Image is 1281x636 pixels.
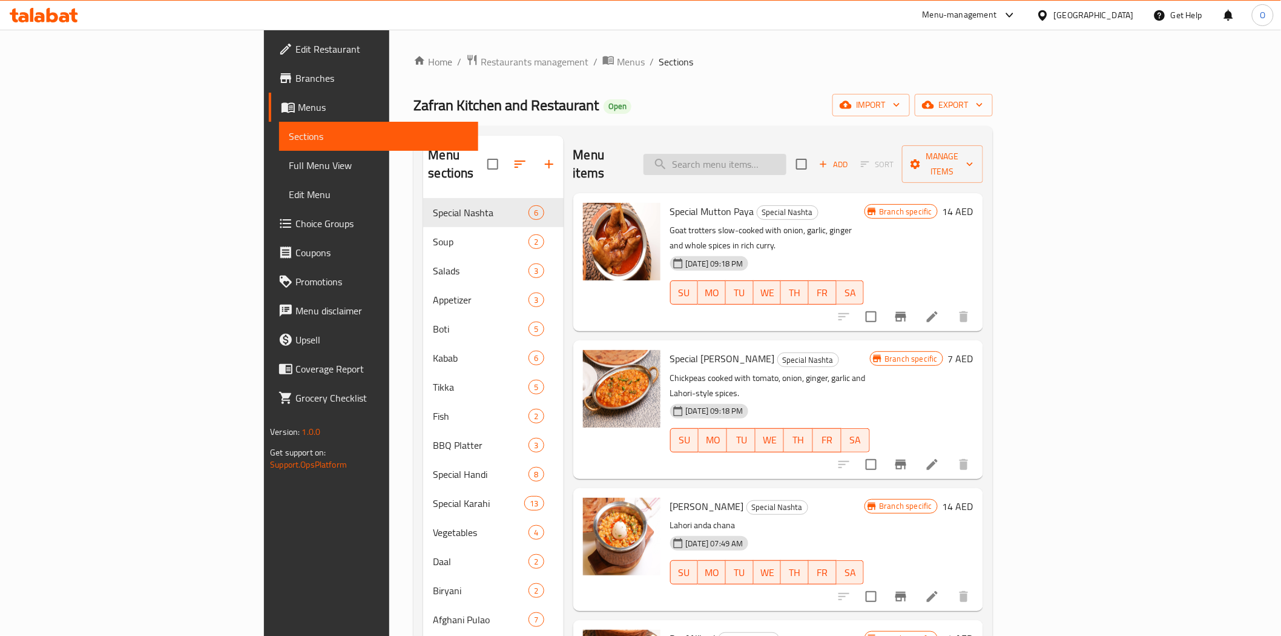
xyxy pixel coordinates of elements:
span: Add [817,157,850,171]
div: items [529,263,544,278]
span: Kabab [433,351,529,365]
a: Edit Restaurant [269,35,478,64]
h6: 7 AED [948,350,973,367]
div: Menu-management [923,8,997,22]
button: export [915,94,993,116]
div: Biryani [433,583,529,598]
div: BBQ Platter3 [423,431,563,460]
span: TH [786,284,804,302]
div: items [529,351,544,365]
button: SU [670,560,699,585]
button: SA [837,560,864,585]
div: Special Nashta [757,205,818,220]
span: 6 [529,353,543,364]
div: Daal2 [423,547,563,576]
div: Kabab6 [423,343,563,373]
span: Boti [433,322,529,336]
span: 4 [529,527,543,538]
a: Grocery Checklist [269,383,478,412]
button: SA [841,428,870,452]
div: items [529,438,544,452]
input: search [644,154,786,175]
span: 2 [529,585,543,597]
span: Sections [659,55,693,69]
a: Edit Menu [279,180,478,209]
span: Sections [289,129,468,144]
span: 3 [529,294,543,306]
span: Upsell [295,333,468,347]
button: SA [837,280,864,305]
span: Special Nashta [747,500,808,514]
span: Manage items [912,149,973,179]
span: Add item [814,155,853,174]
div: Special Karahi13 [423,489,563,518]
div: Special Nashta [777,353,839,367]
span: TU [731,284,749,302]
button: delete [949,302,978,331]
span: [PERSON_NAME] [670,497,744,515]
p: Goat trotters slow-cooked with onion, garlic, ginger and whole spices in rich curry. [670,223,864,253]
a: Edit menu item [925,310,940,324]
span: Branch specific [875,500,937,512]
div: items [529,293,544,307]
span: SU [676,284,694,302]
span: Tikka [433,380,529,394]
span: Edit Restaurant [295,42,468,56]
span: FR [818,431,837,449]
div: Afghani Pulao7 [423,605,563,634]
div: Tikka5 [423,373,563,402]
a: Coverage Report [269,354,478,383]
span: O [1260,8,1265,22]
div: items [529,467,544,482]
span: BBQ Platter [433,438,529,452]
div: items [529,583,544,598]
button: WE [754,280,782,305]
span: export [924,98,983,113]
a: Sections [279,122,478,151]
button: TH [784,428,812,452]
div: Salads [433,263,529,278]
span: Branches [295,71,468,85]
span: TU [731,564,749,581]
a: Menus [269,93,478,122]
div: Fish2 [423,402,563,431]
a: Menu disclaimer [269,296,478,325]
a: Full Menu View [279,151,478,180]
div: items [529,525,544,540]
button: TH [781,560,809,585]
button: FR [813,428,841,452]
div: Appetizer3 [423,285,563,314]
div: items [529,380,544,394]
div: Afghani Pulao [433,612,529,627]
div: Appetizer [433,293,529,307]
nav: breadcrumb [413,54,992,70]
span: [DATE] 09:18 PM [681,258,748,270]
button: TH [781,280,809,305]
button: TU [727,428,756,452]
span: SA [841,284,860,302]
a: Upsell [269,325,478,354]
span: 5 [529,382,543,393]
span: Zafran Kitchen and Restaurant [413,91,599,119]
a: Promotions [269,267,478,296]
span: Daal [433,554,529,569]
div: Open [604,99,631,114]
button: WE [756,428,784,452]
div: items [529,205,544,220]
button: delete [949,582,978,611]
div: items [529,234,544,249]
span: 5 [529,323,543,335]
span: Open [604,101,631,111]
div: items [529,612,544,627]
span: Special Karahi [433,496,524,511]
span: 1.0.0 [302,424,321,440]
a: Edit menu item [925,589,940,604]
button: Add [814,155,853,174]
button: MO [698,560,726,585]
div: Soup [433,234,529,249]
span: WE [759,284,777,302]
span: Special Nashta [757,205,818,219]
span: Special Handi [433,467,529,482]
button: Branch-specific-item [886,302,915,331]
